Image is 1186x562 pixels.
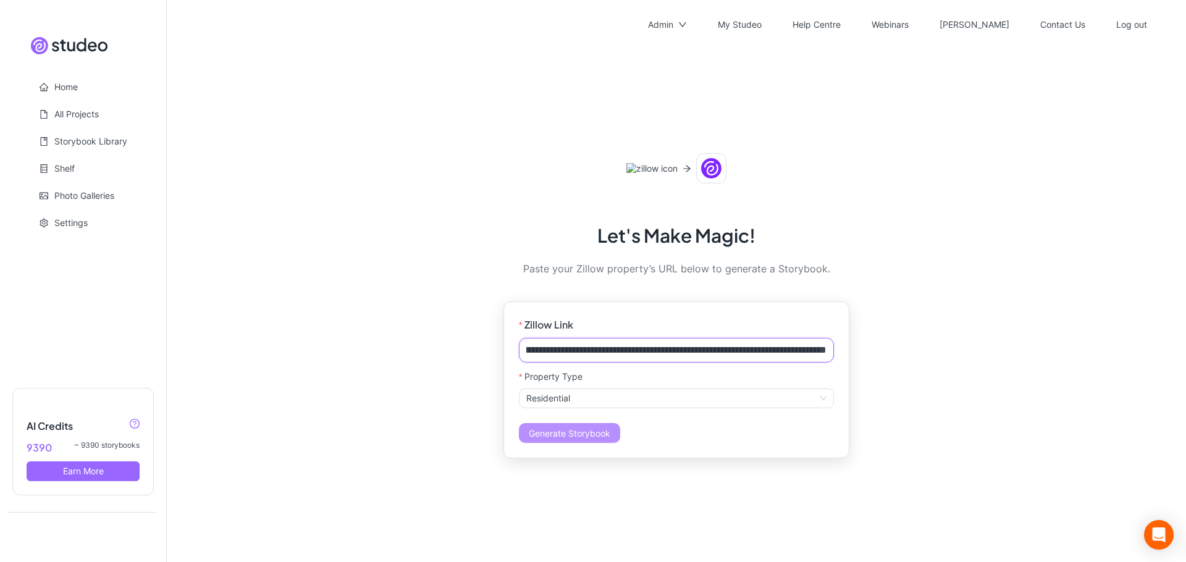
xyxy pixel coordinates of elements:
span: Settings [54,211,132,235]
h5: AI Credits [27,419,140,434]
a: Shelf [54,163,75,174]
span: ~ 9390 storybooks [74,440,140,451]
a: Log out [1116,19,1147,30]
button: Generate Storybook [519,423,620,443]
a: Contact Us [1040,19,1085,30]
img: zillow icon [626,163,678,174]
a: My Studeo [718,19,762,30]
span: Earn More [63,466,104,476]
span: question-circle [130,419,140,429]
h2: Let's Make Magic! [597,224,755,247]
a: Help Centre [793,19,841,30]
a: Photo Galleries [54,190,114,201]
span: down [678,20,687,29]
span: Generate Storybook [529,428,610,438]
button: Earn More [27,461,140,481]
span: setting [40,219,48,227]
a: All Projects [54,109,99,119]
a: Storybook Library [54,136,127,146]
a: [PERSON_NAME] [940,19,1009,30]
strong: Zillow Link [524,318,573,331]
label: Property Type [519,370,591,384]
img: Site logo [31,37,107,54]
div: Open Intercom Messenger [1144,520,1174,550]
span: 9390 [27,440,52,455]
div: Admin [648,5,673,44]
a: Home [54,82,78,92]
span: Paste your Zillow property’s URL below to generate a Storybook. [523,262,830,275]
span: arrow-right [683,164,691,173]
a: Webinars [872,19,909,30]
span: Residential [526,389,826,408]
